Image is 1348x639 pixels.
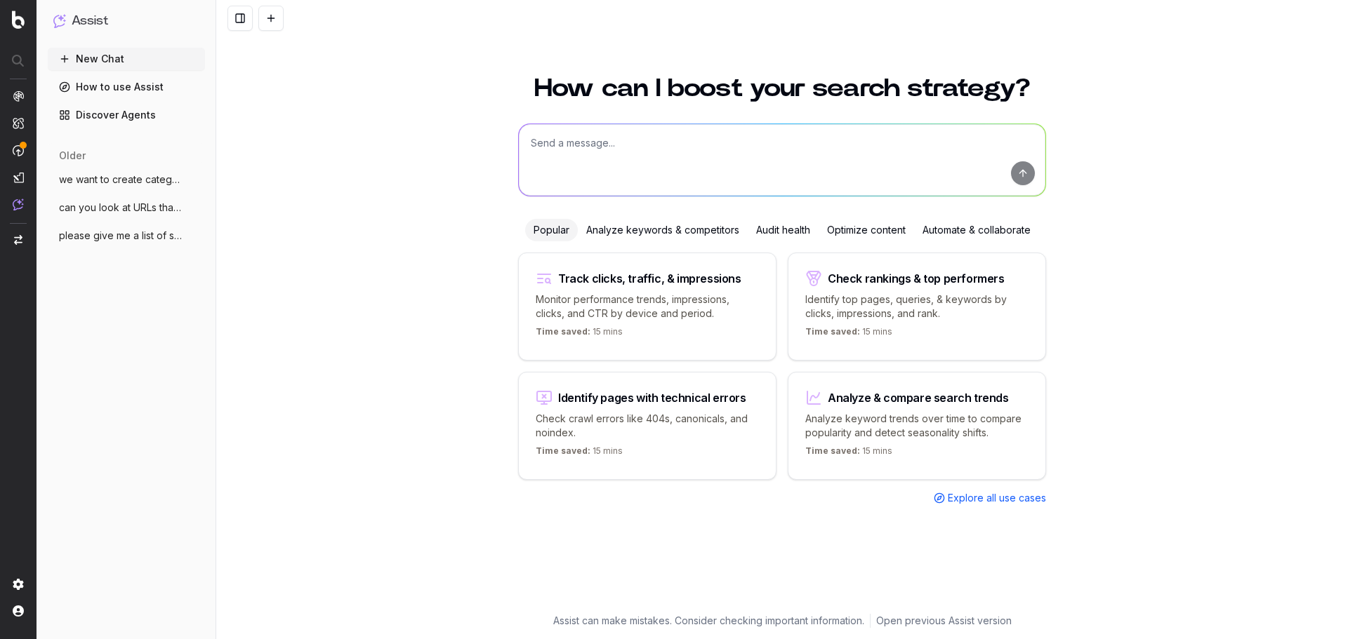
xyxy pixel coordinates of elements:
[536,445,590,456] span: Time saved:
[59,173,183,187] span: we want to create category pages for the
[948,491,1046,505] span: Explore all use cases
[13,117,24,129] img: Intelligence
[59,149,86,163] span: older
[48,196,205,219] button: can you look at URLs that have an out of
[876,614,1012,628] a: Open previous Assist version
[805,326,860,337] span: Time saved:
[819,219,914,241] div: Optimize content
[48,104,205,126] a: Discover Agents
[578,219,748,241] div: Analyze keywords & competitors
[14,235,22,245] img: Switch project
[59,201,183,215] span: can you look at URLs that have an out of
[48,168,205,191] button: we want to create category pages for the
[805,445,892,462] p: 15 mins
[518,76,1046,101] h1: How can I boost your search strategy?
[13,605,24,617] img: My account
[48,224,205,247] button: please give me a list of sold out produc
[828,392,1009,403] div: Analyze & compare search trends
[536,326,590,337] span: Time saved:
[536,326,623,343] p: 15 mins
[536,445,623,462] p: 15 mins
[72,11,108,31] h1: Assist
[748,219,819,241] div: Audit health
[59,229,183,243] span: please give me a list of sold out produc
[536,412,759,440] p: Check crawl errors like 404s, canonicals, and noindex.
[558,392,746,403] div: Identify pages with technical errors
[914,219,1039,241] div: Automate & collaborate
[536,292,759,321] p: Monitor performance trends, impressions, clicks, and CTR by device and period.
[805,326,892,343] p: 15 mins
[53,11,199,31] button: Assist
[525,219,578,241] div: Popular
[13,90,24,102] img: Analytics
[48,76,205,98] a: How to use Assist
[13,579,24,590] img: Setting
[805,292,1029,321] p: Identify top pages, queries, & keywords by clicks, impressions, and rank.
[553,614,864,628] p: Assist can make mistakes. Consider checking important information.
[558,273,741,284] div: Track clicks, traffic, & impressions
[934,491,1046,505] a: Explore all use cases
[13,199,24,210] img: Assist
[13,172,24,183] img: Studio
[12,11,25,29] img: Botify logo
[48,48,205,70] button: New Chat
[53,14,66,27] img: Assist
[13,144,24,156] img: Activation
[828,273,1005,284] div: Check rankings & top performers
[805,445,860,456] span: Time saved:
[805,412,1029,440] p: Analyze keyword trends over time to compare popularity and detect seasonality shifts.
